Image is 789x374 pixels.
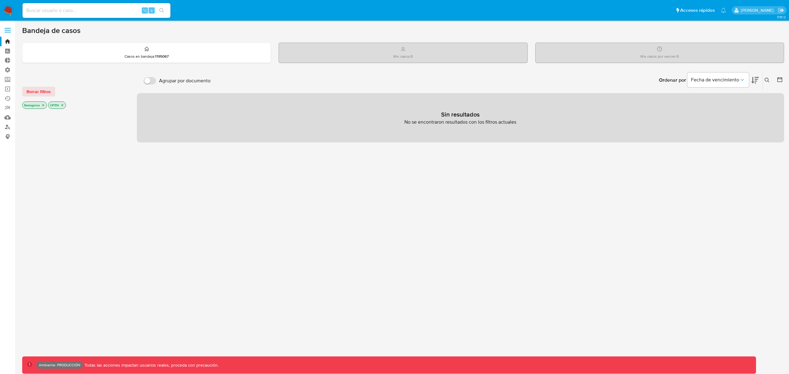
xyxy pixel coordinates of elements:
input: Buscar usuario o caso... [22,6,170,14]
span: Accesos rápidos [680,7,715,14]
a: Notificaciones [721,8,726,13]
button: search-icon [155,6,168,15]
p: Ambiente: PRODUCCIÓN [39,364,80,366]
p: fernando.bolognino@mercadolibre.com [741,7,776,13]
span: s [151,7,153,13]
span: ⌥ [142,7,147,13]
a: Salir [778,7,784,14]
p: Todas las acciones impactan usuarios reales, proceda con precaución. [83,362,219,368]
